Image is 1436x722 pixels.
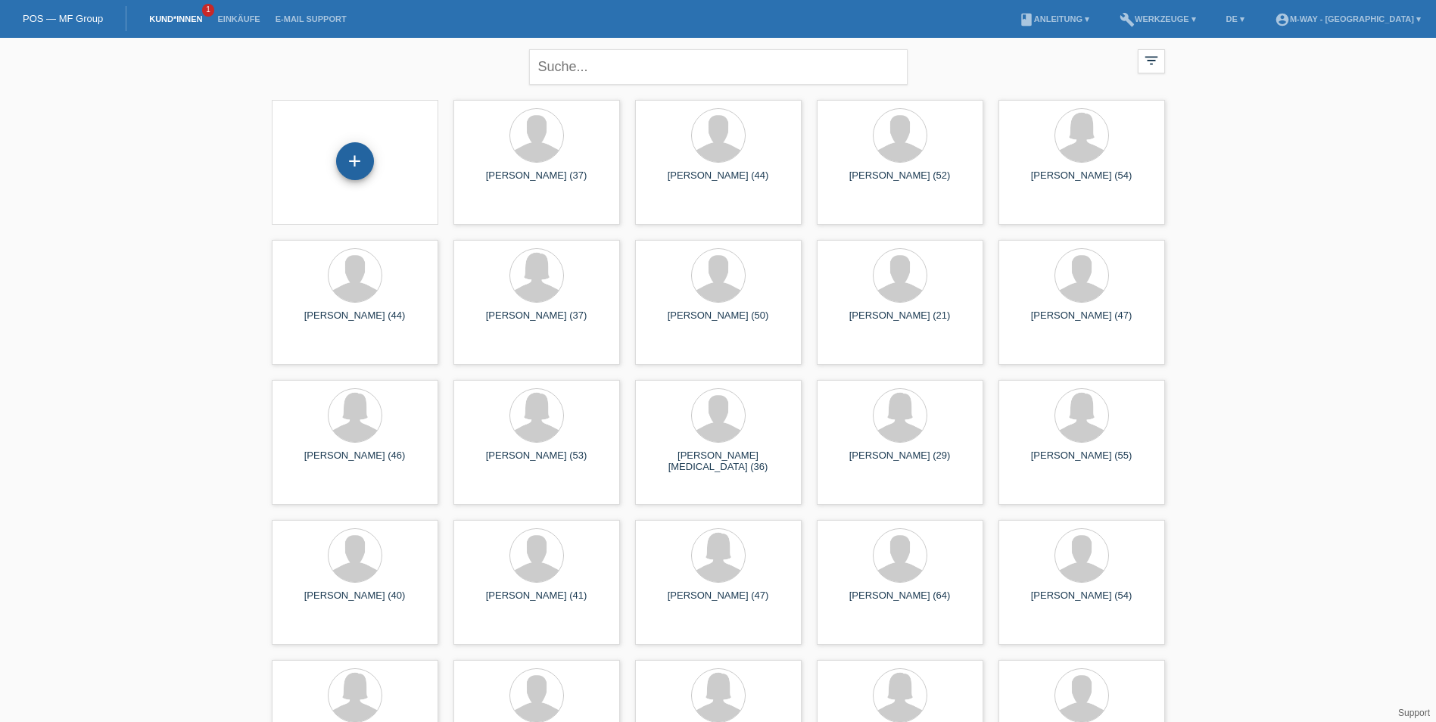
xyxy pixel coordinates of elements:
[1219,14,1252,23] a: DE ▾
[1398,708,1430,718] a: Support
[466,450,608,474] div: [PERSON_NAME] (53)
[647,310,790,334] div: [PERSON_NAME] (50)
[1112,14,1204,23] a: buildWerkzeuge ▾
[142,14,210,23] a: Kund*innen
[284,590,426,614] div: [PERSON_NAME] (40)
[1011,450,1153,474] div: [PERSON_NAME] (55)
[1011,310,1153,334] div: [PERSON_NAME] (47)
[210,14,267,23] a: Einkäufe
[647,590,790,614] div: [PERSON_NAME] (47)
[1011,14,1097,23] a: bookAnleitung ▾
[337,148,373,174] div: Kund*in hinzufügen
[284,450,426,474] div: [PERSON_NAME] (46)
[466,170,608,194] div: [PERSON_NAME] (37)
[647,450,790,474] div: [PERSON_NAME][MEDICAL_DATA] (36)
[647,170,790,194] div: [PERSON_NAME] (44)
[529,49,908,85] input: Suche...
[1120,12,1135,27] i: build
[1267,14,1428,23] a: account_circlem-way - [GEOGRAPHIC_DATA] ▾
[202,4,214,17] span: 1
[466,590,608,614] div: [PERSON_NAME] (41)
[284,310,426,334] div: [PERSON_NAME] (44)
[829,590,971,614] div: [PERSON_NAME] (64)
[1019,12,1034,27] i: book
[1011,590,1153,614] div: [PERSON_NAME] (54)
[23,13,103,24] a: POS — MF Group
[829,450,971,474] div: [PERSON_NAME] (29)
[1143,52,1160,69] i: filter_list
[1011,170,1153,194] div: [PERSON_NAME] (54)
[1275,12,1290,27] i: account_circle
[466,310,608,334] div: [PERSON_NAME] (37)
[268,14,354,23] a: E-Mail Support
[829,170,971,194] div: [PERSON_NAME] (52)
[829,310,971,334] div: [PERSON_NAME] (21)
